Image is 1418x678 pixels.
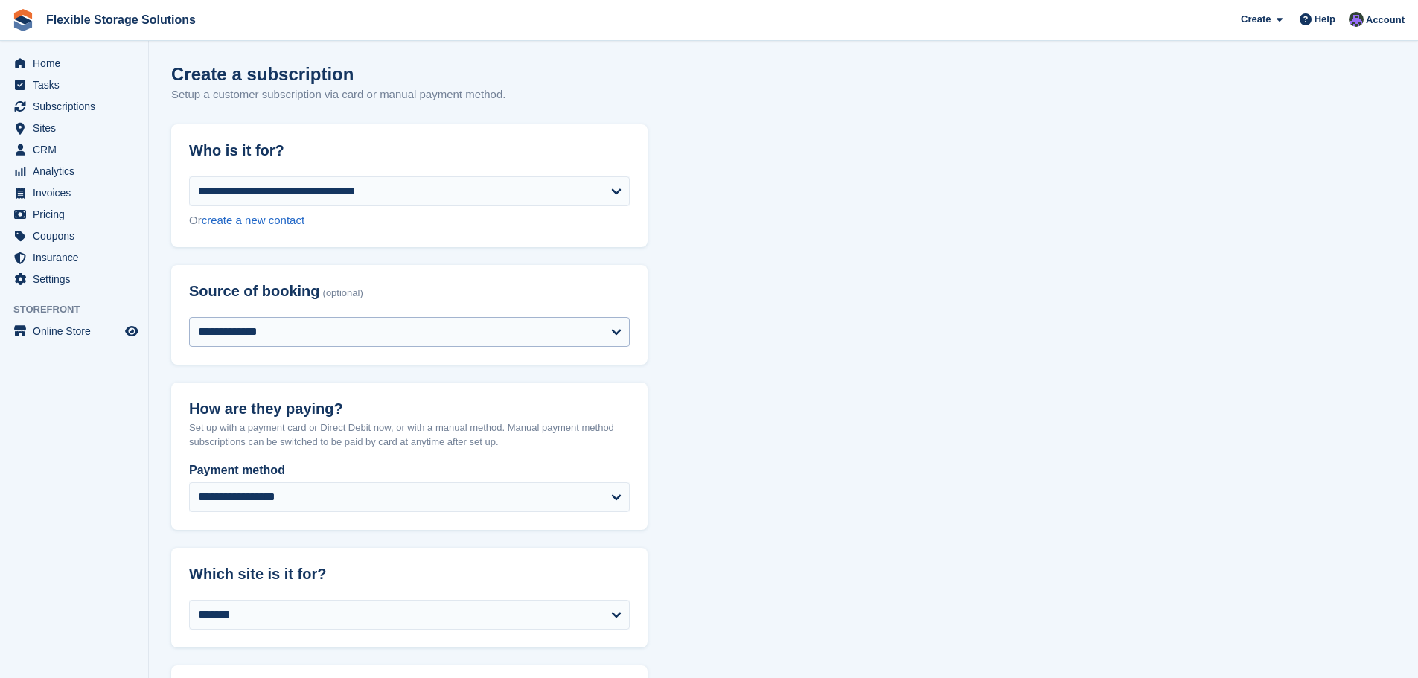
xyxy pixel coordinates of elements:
[189,566,630,583] h2: Which site is it for?
[33,182,122,203] span: Invoices
[33,269,122,290] span: Settings
[7,226,141,246] a: menu
[7,247,141,268] a: menu
[7,139,141,160] a: menu
[12,9,34,31] img: stora-icon-8386f47178a22dfd0bd8f6a31ec36ba5ce8667c1dd55bd0f319d3a0aa187defe.svg
[202,214,304,226] a: create a new contact
[13,302,148,317] span: Storefront
[7,118,141,138] a: menu
[7,269,141,290] a: menu
[1241,12,1271,27] span: Create
[33,139,122,160] span: CRM
[189,420,630,450] p: Set up with a payment card or Direct Debit now, or with a manual method. Manual payment method su...
[33,247,122,268] span: Insurance
[189,142,630,159] h2: Who is it for?
[7,161,141,182] a: menu
[7,96,141,117] a: menu
[189,283,320,300] span: Source of booking
[323,288,363,299] span: (optional)
[7,53,141,74] a: menu
[1366,13,1405,28] span: Account
[189,400,630,418] h2: How are they paying?
[33,53,122,74] span: Home
[7,182,141,203] a: menu
[33,74,122,95] span: Tasks
[171,86,505,103] p: Setup a customer subscription via card or manual payment method.
[1315,12,1335,27] span: Help
[33,161,122,182] span: Analytics
[33,204,122,225] span: Pricing
[7,204,141,225] a: menu
[33,321,122,342] span: Online Store
[171,64,354,84] h1: Create a subscription
[33,118,122,138] span: Sites
[33,96,122,117] span: Subscriptions
[123,322,141,340] a: Preview store
[189,461,630,479] label: Payment method
[7,74,141,95] a: menu
[7,321,141,342] a: menu
[189,212,630,229] div: Or
[40,7,202,32] a: Flexible Storage Solutions
[33,226,122,246] span: Coupons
